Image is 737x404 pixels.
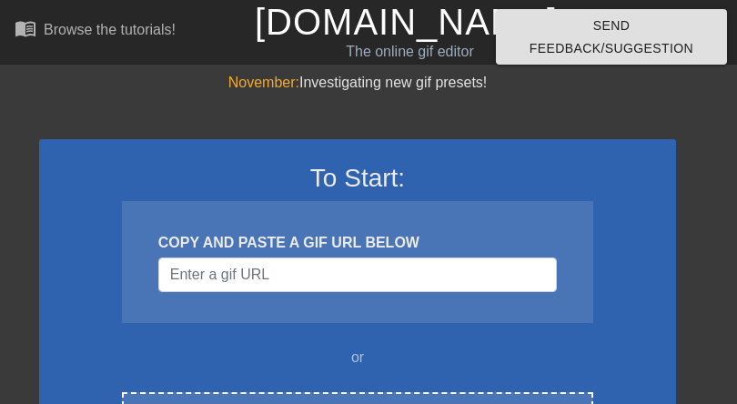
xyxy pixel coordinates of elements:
div: The online gif editor [255,41,565,63]
span: menu_book [15,17,36,39]
span: Send Feedback/Suggestion [510,15,712,59]
h3: To Start: [63,163,652,194]
div: Browse the tutorials! [44,22,176,37]
a: [DOMAIN_NAME] [255,2,558,42]
button: Send Feedback/Suggestion [496,9,727,65]
span: November: [228,75,299,90]
div: Investigating new gif presets! [39,72,676,94]
input: Username [158,258,557,292]
a: Browse the tutorials! [15,17,176,45]
div: or [86,347,629,369]
div: COPY AND PASTE A GIF URL BELOW [158,232,557,254]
